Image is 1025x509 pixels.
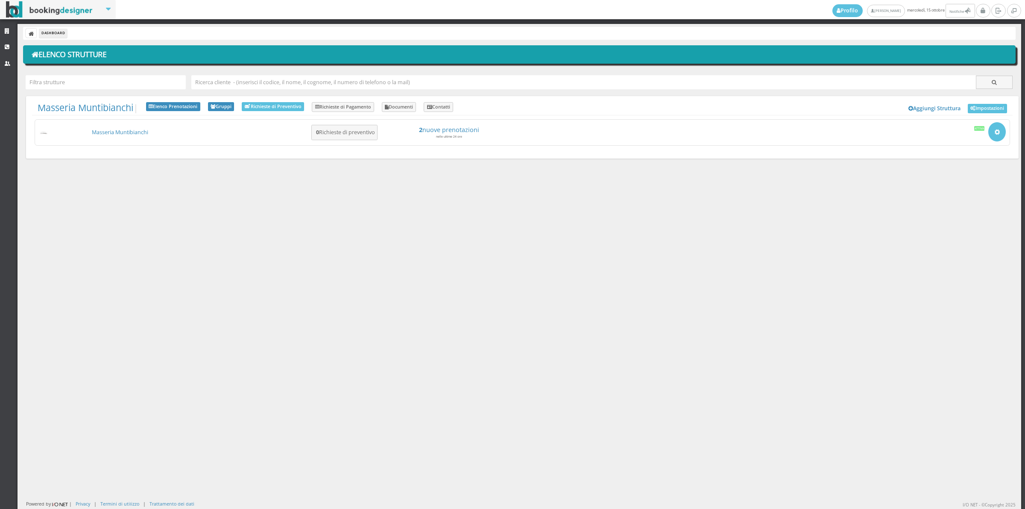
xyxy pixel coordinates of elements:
b: 0 [316,129,319,136]
h5: Richieste di preventivo [313,129,375,135]
a: Profilo [832,4,863,17]
a: Masseria Muntibianchi [92,129,148,136]
img: ionet_small_logo.png [51,501,69,508]
div: Attiva [974,126,985,130]
a: Termini di utilizzo [100,500,139,507]
button: 0Richieste di preventivo [311,125,378,141]
span: | [38,102,138,113]
a: Masseria Muntibianchi [38,101,133,114]
a: Contatti [424,102,453,112]
span: mercoledì, 15 ottobre [832,4,976,18]
div: Powered by | [26,500,72,508]
small: nelle ultime 24 ore [436,135,462,138]
a: Aggiungi Struttura [904,102,966,115]
img: 56db488bc92111ef969d06d5a9c234c7_max100.png [39,130,49,135]
a: Impostazioni [968,104,1007,113]
li: Dashboard [39,29,67,38]
a: Trattamento dei dati [149,500,194,507]
input: Ricerca cliente - (inserisci il codice, il nome, il cognome, il numero di telefono o la mail) [191,75,976,89]
a: Richieste di Preventivo [242,102,304,111]
div: | [143,500,146,507]
div: | [94,500,97,507]
a: Gruppi [208,102,234,112]
a: Privacy [76,500,90,507]
strong: 2 [419,126,422,134]
a: 2nuove prenotazioni [384,126,515,133]
h1: Elenco Strutture [29,47,1010,62]
input: Filtra strutture [26,75,186,89]
h4: nuove prenotazioni [384,126,515,133]
a: [PERSON_NAME] [867,5,905,17]
img: BookingDesigner.com [6,1,93,18]
button: Notifiche [946,4,975,18]
a: Richieste di Pagamento [312,102,374,112]
a: Documenti [382,102,416,112]
a: Elenco Prenotazioni [146,102,200,112]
